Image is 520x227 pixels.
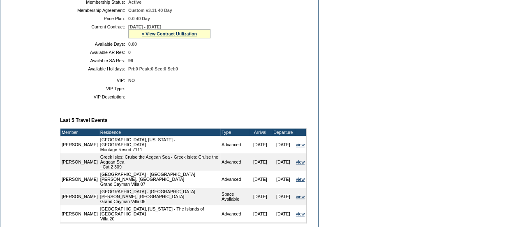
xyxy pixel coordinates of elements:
[60,188,99,205] td: [PERSON_NAME]
[296,142,305,147] a: view
[60,129,99,136] td: Member
[220,188,249,205] td: Space Available
[99,129,220,136] td: Residence
[99,205,220,222] td: [GEOGRAPHIC_DATA], [US_STATE] - The Islands of [GEOGRAPHIC_DATA] Villa 20
[220,129,249,136] td: Type
[220,171,249,188] td: Advanced
[296,159,305,164] a: view
[249,129,272,136] td: Arrival
[220,153,249,171] td: Advanced
[128,8,172,13] span: Custom v3.11 40 Day
[272,171,295,188] td: [DATE]
[296,194,305,199] a: view
[249,136,272,153] td: [DATE]
[220,136,249,153] td: Advanced
[272,205,295,222] td: [DATE]
[63,42,125,47] td: Available Days:
[296,177,305,182] a: view
[128,16,150,21] span: 0-0 40 Day
[63,66,125,71] td: Available Holidays:
[128,50,131,55] span: 0
[272,129,295,136] td: Departure
[128,42,137,47] span: 0.00
[63,58,125,63] td: Available SA Res:
[249,205,272,222] td: [DATE]
[63,78,125,83] td: VIP:
[99,171,220,188] td: [GEOGRAPHIC_DATA] - [GEOGRAPHIC_DATA][PERSON_NAME], [GEOGRAPHIC_DATA] Grand Cayman Villa 07
[249,188,272,205] td: [DATE]
[272,153,295,171] td: [DATE]
[63,50,125,55] td: Available AR Res:
[99,136,220,153] td: [GEOGRAPHIC_DATA], [US_STATE] - [GEOGRAPHIC_DATA] Montage Resort 7111
[60,153,99,171] td: [PERSON_NAME]
[60,117,107,123] b: Last 5 Travel Events
[220,205,249,222] td: Advanced
[249,171,272,188] td: [DATE]
[272,188,295,205] td: [DATE]
[99,153,220,171] td: Greek Isles: Cruise the Aegean Sea - Greek Isles: Cruise the Aegean Sea _Cat 2 309
[60,205,99,222] td: [PERSON_NAME]
[296,211,305,216] a: view
[63,24,125,38] td: Current Contract:
[60,136,99,153] td: [PERSON_NAME]
[63,8,125,13] td: Membership Agreement:
[99,188,220,205] td: [GEOGRAPHIC_DATA] - [GEOGRAPHIC_DATA][PERSON_NAME], [GEOGRAPHIC_DATA] Grand Cayman Villa 06
[60,171,99,188] td: [PERSON_NAME]
[128,58,133,63] span: 99
[128,24,161,29] span: [DATE] - [DATE]
[63,86,125,91] td: VIP Type:
[63,16,125,21] td: Price Plan:
[128,66,178,71] span: Pri:0 Peak:0 Sec:0 Sel:0
[128,78,135,83] span: NO
[272,136,295,153] td: [DATE]
[63,94,125,99] td: VIP Description:
[249,153,272,171] td: [DATE]
[142,31,197,36] a: » View Contract Utilization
